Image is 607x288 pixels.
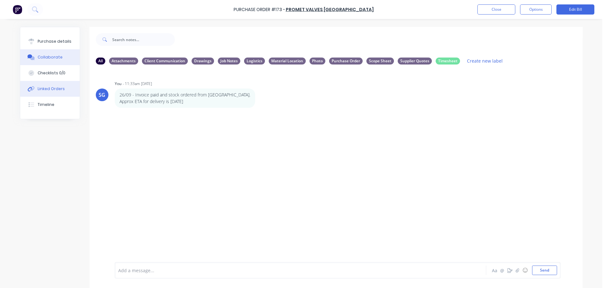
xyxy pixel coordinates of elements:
[38,70,65,76] div: Checklists 0/0
[123,81,152,87] div: - 11:33am [DATE]
[218,58,240,64] div: Job Notes
[20,49,80,65] button: Collaborate
[142,58,188,64] div: Client Communication
[38,102,54,107] div: Timeline
[398,58,432,64] div: Supplier Quotes
[38,39,71,44] div: Purchase details
[192,58,214,64] div: Drawings
[234,6,285,13] div: Purchase Order #173 -
[520,4,552,15] button: Options
[556,4,594,15] button: Edit Bill
[20,65,80,81] button: Checklists 0/0
[491,267,499,274] button: Aa
[115,81,121,87] div: You
[366,58,394,64] div: Scope Sheet
[477,4,515,15] button: Close
[499,267,506,274] button: @
[112,33,175,46] input: Search notes...
[20,81,80,97] button: Linked Orders
[13,5,22,14] img: Factory
[464,57,506,65] button: Create new label
[99,91,105,99] div: SG
[96,58,105,64] div: All
[109,58,138,64] div: Attachments
[329,58,363,64] div: Purchase Order
[436,58,460,64] div: Timesheet
[286,6,374,13] a: Promet Valves [GEOGRAPHIC_DATA]
[521,267,529,274] button: ☺
[38,54,63,60] div: Collaborate
[20,97,80,113] button: Timeline
[310,58,325,64] div: Photo
[269,58,306,64] div: Material Location
[120,98,250,105] p: Approx ETA for delivery is [DATE]
[532,266,557,275] button: Send
[120,92,250,98] p: 26/09 - Invoice paid and stock ordered from [GEOGRAPHIC_DATA].
[244,58,265,64] div: Logistics
[38,86,65,92] div: Linked Orders
[20,34,80,49] button: Purchase details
